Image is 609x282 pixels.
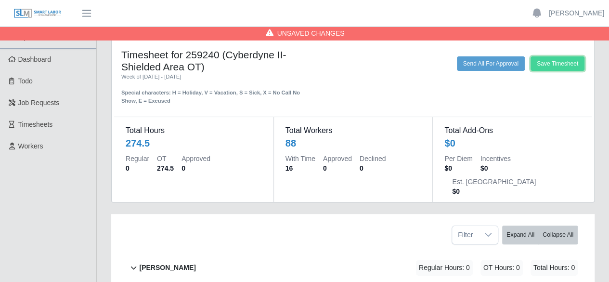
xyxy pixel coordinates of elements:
[181,163,210,173] dd: 0
[18,77,33,85] span: Todo
[126,163,149,173] dd: 0
[285,136,296,150] div: 88
[480,260,523,276] span: OT Hours: 0
[444,163,472,173] dd: $0
[18,99,60,107] span: Job Requests
[285,163,315,173] dd: 16
[277,28,345,38] span: Unsaved Changes
[121,73,306,81] div: Week of [DATE] - [DATE]
[452,187,536,196] dd: $0
[502,226,578,244] div: bulk actions
[323,154,352,163] dt: Approved
[18,55,52,63] span: Dashboard
[126,154,149,163] dt: Regular
[121,81,306,105] div: Special characters: H = Holiday, V = Vacation, S = Sick, X = No Call No Show, E = Excused
[480,163,511,173] dd: $0
[157,163,174,173] dd: 274.5
[531,260,578,276] span: Total Hours: 0
[285,154,315,163] dt: With Time
[139,263,195,273] b: [PERSON_NAME]
[502,226,539,244] button: Expand All
[181,154,210,163] dt: Approved
[18,121,53,128] span: Timesheets
[285,125,421,136] dt: Total Workers
[18,142,43,150] span: Workers
[444,154,472,163] dt: Per Diem
[452,177,536,187] dt: Est. [GEOGRAPHIC_DATA]
[126,136,150,150] div: 274.5
[323,163,352,173] dd: 0
[457,56,525,71] button: Send All For Approval
[416,260,473,276] span: Regular Hours: 0
[480,154,511,163] dt: Incentives
[121,49,306,73] h4: Timesheet for 259240 (Cyberdyne II-Shielded Area OT)
[13,8,62,19] img: SLM Logo
[360,154,386,163] dt: Declined
[549,8,604,18] a: [PERSON_NAME]
[538,226,578,244] button: Collapse All
[444,136,455,150] div: $0
[452,226,479,244] span: Filter
[157,154,174,163] dt: OT
[360,163,386,173] dd: 0
[531,56,584,71] button: Save Timesheet
[444,125,580,136] dt: Total Add-Ons
[126,125,262,136] dt: Total Hours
